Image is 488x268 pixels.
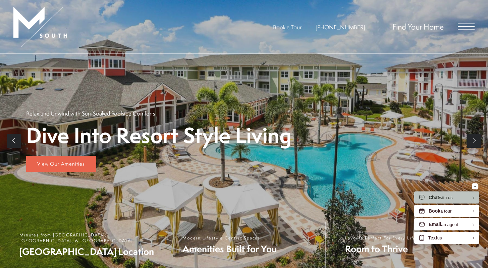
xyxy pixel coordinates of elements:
[182,242,277,255] span: Amenities Built for You
[7,134,21,148] a: Previous
[345,242,428,255] span: Room to Thrive
[163,222,325,268] a: Modern Lifestyle Centric Spaces
[458,24,475,30] button: Open Menu
[392,21,444,32] a: Find Your Home
[325,222,488,268] a: Layouts Perfect For Every Lifestyle
[26,156,96,172] a: View Our Amenities
[26,109,155,117] p: Relax and Unwind with Sun-Soaked Poolside Comforts
[13,7,67,47] img: MSouth
[316,23,365,31] a: Call Us at 813-570-8014
[182,235,277,241] span: Modern Lifestyle Centric Spaces
[19,245,156,258] span: [GEOGRAPHIC_DATA] Location
[19,232,156,243] span: Minutes from [GEOGRAPHIC_DATA], [GEOGRAPHIC_DATA], & [GEOGRAPHIC_DATA]
[37,160,85,167] span: View Our Amenities
[316,23,365,31] span: [PHONE_NUMBER]
[26,124,291,147] p: Dive Into Resort Style Living
[467,134,481,148] a: Next
[345,235,428,241] span: Layouts Perfect For Every Lifestyle
[273,23,302,31] a: Book a Tour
